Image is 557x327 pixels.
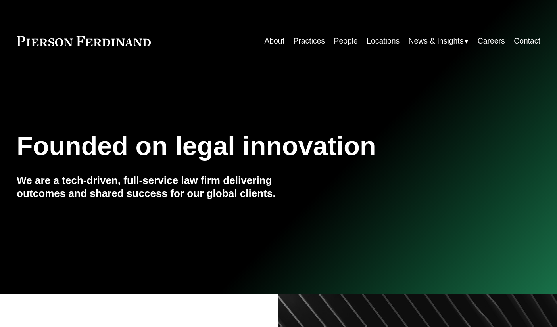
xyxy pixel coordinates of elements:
h1: Founded on legal innovation [17,131,453,161]
a: Practices [293,34,325,49]
a: Locations [367,34,400,49]
a: Contact [514,34,540,49]
span: News & Insights [409,34,464,48]
a: Careers [478,34,505,49]
a: folder dropdown [409,34,469,49]
a: About [264,34,284,49]
h4: We are a tech-driven, full-service law firm delivering outcomes and shared success for our global... [17,174,278,200]
a: People [334,34,358,49]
